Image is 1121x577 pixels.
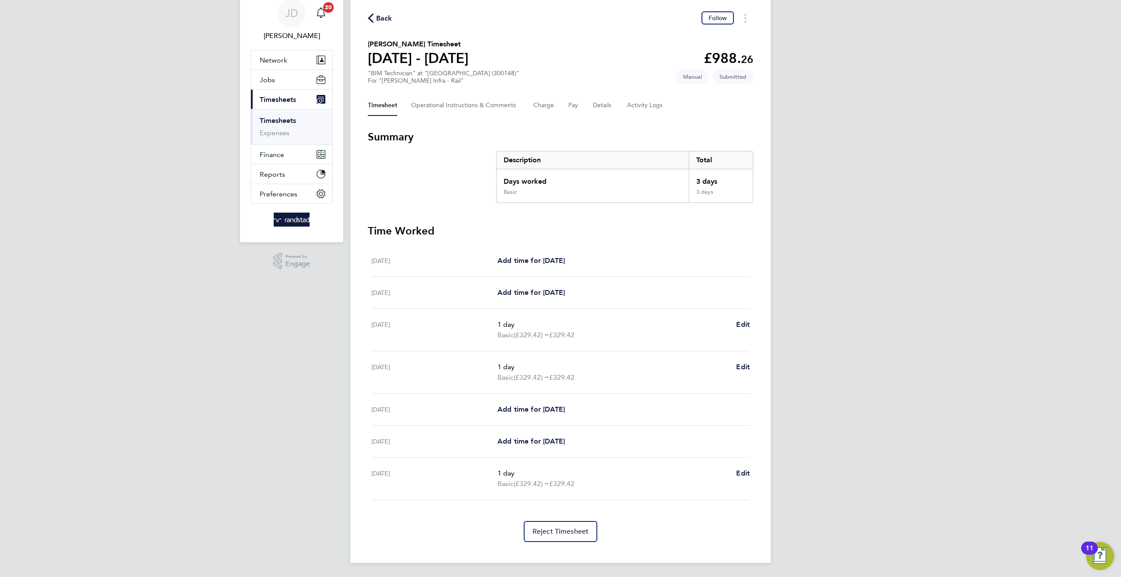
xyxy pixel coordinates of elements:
[368,130,753,144] h3: Summary
[368,130,753,542] section: Timesheet
[251,50,332,70] button: Network
[368,13,392,24] button: Back
[736,469,750,477] span: Edit
[368,70,519,84] div: "BIM Technician" at "[GEOGRAPHIC_DATA] (300148)"
[260,170,285,178] span: Reports
[497,468,729,479] p: 1 day
[524,521,598,542] button: Reject Timesheet
[736,362,750,372] a: Edit
[251,90,332,109] button: Timesheets
[514,479,549,488] span: (£329.42) =
[251,184,332,203] button: Preferences
[1086,542,1114,570] button: Open Resource Center, 11 new notifications
[496,151,753,203] div: Summary
[251,70,332,89] button: Jobs
[549,373,575,381] span: £329.42
[549,479,575,488] span: £329.42
[704,50,753,66] app-decimal: £988.
[497,288,565,297] span: Add time for [DATE]
[741,53,753,66] span: 26
[260,76,275,84] span: Jobs
[260,56,287,64] span: Network
[368,77,519,84] div: For "[PERSON_NAME] Infra - Rail"
[514,331,549,339] span: (£329.42) =
[497,436,565,447] a: Add time for [DATE]
[702,11,734,24] button: Follow
[274,213,310,227] img: randstad-logo-retina.png
[689,189,753,203] div: 3 days
[497,437,565,445] span: Add time for [DATE]
[736,468,750,479] a: Edit
[497,479,514,489] span: Basic
[251,145,332,164] button: Finance
[736,320,750,329] span: Edit
[251,109,332,144] div: Timesheets
[371,287,497,298] div: [DATE]
[260,190,297,198] span: Preferences
[371,436,497,447] div: [DATE]
[497,319,729,330] p: 1 day
[497,287,565,298] a: Add time for [DATE]
[736,319,750,330] a: Edit
[532,527,589,536] span: Reject Timesheet
[712,70,753,84] span: This timesheet is Submitted.
[497,362,729,372] p: 1 day
[260,129,289,137] a: Expenses
[286,253,310,260] span: Powered by
[250,31,333,41] span: James Deegan
[497,256,565,265] span: Add time for [DATE]
[371,404,497,415] div: [DATE]
[533,95,554,116] button: Charge
[497,372,514,383] span: Basic
[323,2,334,13] span: 20
[376,13,392,24] span: Back
[514,373,549,381] span: (£329.42) =
[273,253,310,269] a: Powered byEngage
[497,255,565,266] a: Add time for [DATE]
[689,169,753,189] div: 3 days
[497,330,514,340] span: Basic
[497,405,565,413] span: Add time for [DATE]
[736,363,750,371] span: Edit
[689,151,753,169] div: Total
[260,116,296,125] a: Timesheets
[709,14,727,22] span: Follow
[371,468,497,489] div: [DATE]
[260,150,284,159] span: Finance
[497,404,565,415] a: Add time for [DATE]
[549,331,575,339] span: £329.42
[737,11,753,25] button: Timesheets Menu
[368,224,753,238] h3: Time Worked
[285,7,298,19] span: JD
[368,95,397,116] button: Timesheet
[1086,548,1093,560] div: 11
[371,319,497,340] div: [DATE]
[676,70,709,84] span: This timesheet was manually created.
[371,255,497,266] div: [DATE]
[504,189,517,196] div: Basic
[251,164,332,184] button: Reports
[286,260,310,268] span: Engage
[368,49,469,67] h1: [DATE] - [DATE]
[593,95,613,116] button: Details
[497,169,689,189] div: Days worked
[411,95,519,116] button: Operational Instructions & Comments
[497,151,689,169] div: Description
[250,213,333,227] a: Go to home page
[568,95,579,116] button: Pay
[368,39,469,49] h2: [PERSON_NAME] Timesheet
[627,95,664,116] button: Activity Logs
[371,362,497,383] div: [DATE]
[260,95,296,104] span: Timesheets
